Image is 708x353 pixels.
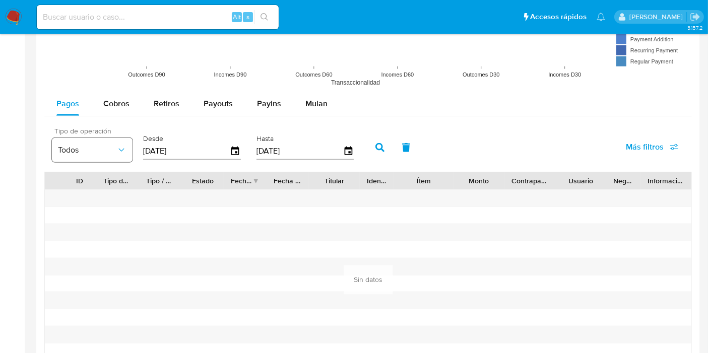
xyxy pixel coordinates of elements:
[233,12,241,22] span: Alt
[597,13,605,21] a: Notificaciones
[530,12,587,22] span: Accesos rápidos
[690,12,700,22] a: Salir
[254,10,275,24] button: search-icon
[37,11,279,24] input: Buscar usuario o caso...
[629,12,686,22] p: belen.palamara@mercadolibre.com
[246,12,249,22] span: s
[687,24,703,32] span: 3.157.2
